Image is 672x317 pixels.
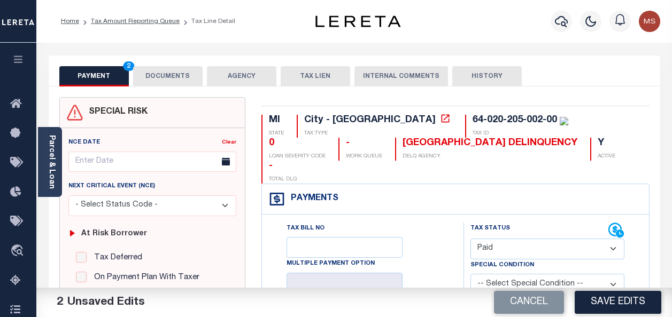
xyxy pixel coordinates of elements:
p: DELQ AGENCY [403,153,577,161]
h6: At Risk Borrower [81,229,147,239]
div: 0 [269,138,326,149]
div: - [269,161,297,172]
label: Special Condition [470,261,534,270]
p: TOTAL DLQ [269,176,297,184]
button: TAX LIEN [281,66,350,86]
button: Cancel [494,291,564,314]
p: TAX TYPE [304,130,452,138]
label: Next Critical Event (NCE) [68,182,155,191]
p: WORK QUEUE [346,153,382,161]
h4: Payments [285,194,338,204]
a: Clear [222,140,236,145]
div: Y [598,138,615,149]
label: Multiple Payment Option [287,259,375,268]
a: Parcel & Loan [48,135,55,189]
button: PAYMENT [59,66,129,86]
p: STATE [269,130,284,138]
img: svg+xml;base64,PHN2ZyB4bWxucz0iaHR0cDovL3d3dy53My5vcmcvMjAwMC9zdmciIHBvaW50ZXItZXZlbnRzPSJub25lIi... [639,11,660,32]
span: 2 [57,297,63,308]
p: LOAN SEVERITY CODE [269,153,326,161]
input: Enter Date [68,152,236,172]
li: Tax Line Detail [180,17,235,26]
label: NCE Date [68,138,100,147]
div: City - [GEOGRAPHIC_DATA] [304,115,436,125]
span: 2 [123,61,134,71]
span: Unsaved Edits [67,297,145,308]
button: AGENCY [207,66,276,86]
label: Tax Bill No [287,224,325,233]
button: INTERNAL COMMENTS [354,66,448,86]
a: Home [61,18,79,25]
p: ACTIVE [598,153,615,161]
button: HISTORY [452,66,522,86]
img: logo-dark.svg [315,15,401,27]
label: Tax Deferred [89,252,142,264]
p: TAX ID [473,130,568,138]
label: On Payment Plan With Taxer [89,272,199,284]
div: MI [269,115,284,126]
div: - [346,138,382,149]
a: Tax Amount Reporting Queue [91,18,180,25]
img: check-icon-green.svg [560,117,568,125]
div: [GEOGRAPHIC_DATA] DELINQUENCY [403,138,577,149]
button: Save Edits [575,291,661,314]
div: 64-020-205-002-00 [473,115,557,125]
button: DOCUMENTS [133,66,203,86]
label: Tax Status [470,224,510,233]
h4: SPECIAL RISK [83,107,148,117]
